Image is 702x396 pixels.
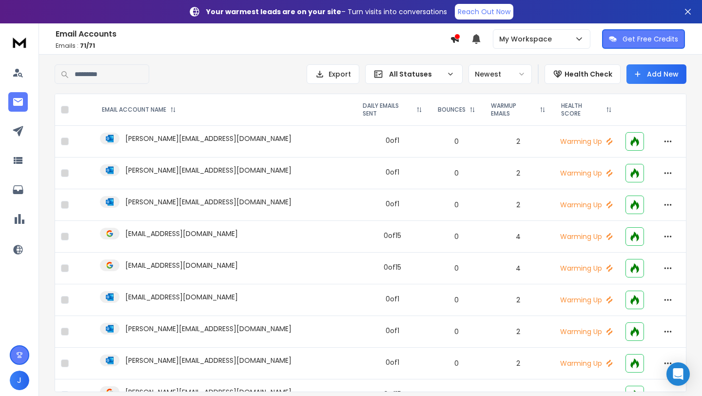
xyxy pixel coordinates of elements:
p: 0 [436,295,477,305]
div: 0 of 1 [386,326,399,336]
div: 0 of 1 [386,136,399,145]
p: Reach Out Now [458,7,510,17]
p: 0 [436,327,477,337]
p: Warming Up [559,137,614,146]
p: 0 [436,358,477,368]
span: 71 / 71 [80,41,95,50]
p: WARMUP EMAILS [491,102,536,118]
td: 2 [483,189,553,221]
p: 0 [436,137,477,146]
div: 0 of 15 [384,231,401,240]
p: [PERSON_NAME][EMAIL_ADDRESS][DOMAIN_NAME] [125,356,292,365]
button: J [10,371,29,390]
div: 0 of 1 [386,167,399,177]
button: Newest [468,64,532,84]
p: 0 [436,232,477,241]
p: Warming Up [559,263,614,273]
td: 2 [483,316,553,348]
p: Get Free Credits [623,34,678,44]
div: 0 of 1 [386,199,399,209]
p: Warming Up [559,358,614,368]
p: Health Check [565,69,612,79]
p: – Turn visits into conversations [206,7,447,17]
div: Open Intercom Messenger [666,362,690,386]
a: Reach Out Now [455,4,513,20]
td: 2 [483,158,553,189]
p: Warming Up [559,200,614,210]
div: EMAIL ACCOUNT NAME [102,106,176,114]
td: 4 [483,221,553,253]
img: logo [10,33,29,51]
p: All Statuses [389,69,443,79]
p: 0 [436,200,477,210]
button: Add New [626,64,686,84]
button: Health Check [545,64,621,84]
h1: Email Accounts [56,28,450,40]
p: My Workspace [499,34,556,44]
p: [PERSON_NAME][EMAIL_ADDRESS][DOMAIN_NAME] [125,134,292,143]
button: Export [307,64,359,84]
p: [EMAIL_ADDRESS][DOMAIN_NAME] [125,292,238,302]
p: [EMAIL_ADDRESS][DOMAIN_NAME] [125,260,238,270]
p: Warming Up [559,232,614,241]
td: 2 [483,284,553,316]
td: 2 [483,348,553,379]
p: Warming Up [559,168,614,178]
p: HEALTH SCORE [561,102,602,118]
p: [PERSON_NAME][EMAIL_ADDRESS][DOMAIN_NAME] [125,197,292,207]
p: [PERSON_NAME][EMAIL_ADDRESS][DOMAIN_NAME] [125,165,292,175]
div: 0 of 1 [386,294,399,304]
p: 0 [436,168,477,178]
p: Warming Up [559,327,614,337]
div: 0 of 1 [386,357,399,367]
td: 2 [483,126,553,158]
td: 4 [483,253,553,284]
p: [PERSON_NAME][EMAIL_ADDRESS][DOMAIN_NAME] [125,324,292,334]
p: BOUNCES [438,106,466,114]
p: [EMAIL_ADDRESS][DOMAIN_NAME] [125,229,238,238]
div: 0 of 15 [384,262,401,272]
button: Get Free Credits [602,29,685,49]
p: DAILY EMAILS SENT [363,102,412,118]
strong: Your warmest leads are on your site [206,7,341,17]
p: 0 [436,263,477,273]
p: Emails : [56,42,450,50]
p: Warming Up [559,295,614,305]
